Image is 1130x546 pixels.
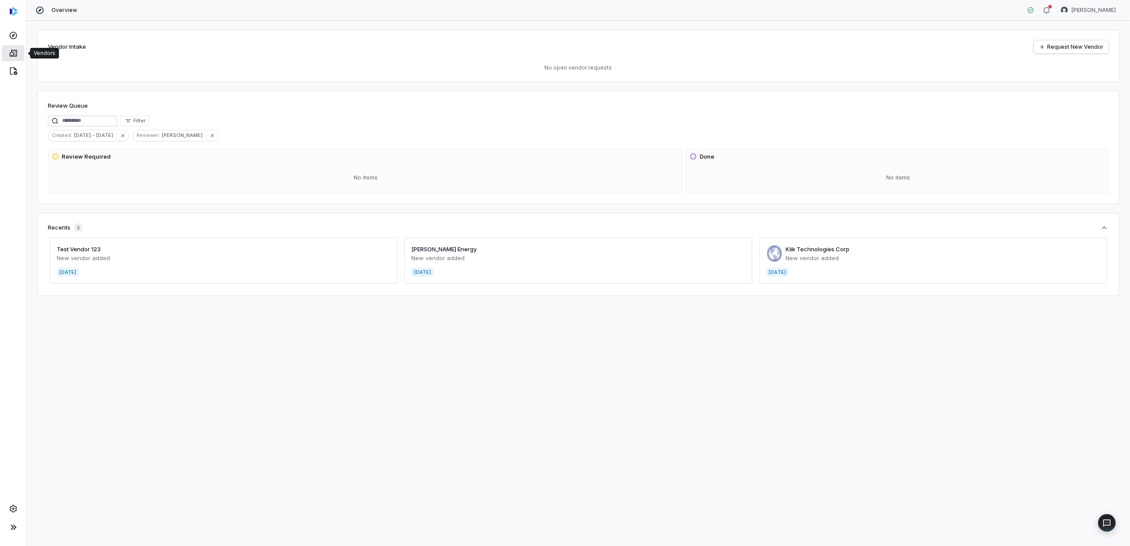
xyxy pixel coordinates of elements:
span: Reviewer : [133,131,162,139]
button: Brian Anderson avatar[PERSON_NAME] [1056,4,1121,17]
span: 3 [74,223,82,232]
div: No items [690,166,1107,189]
h3: Done [700,152,714,161]
a: Klik Technologies Corp [786,246,850,253]
div: Recents [48,223,82,232]
span: [PERSON_NAME] [162,131,206,139]
a: Test Vendor 123 [57,246,101,253]
img: svg%3e [10,7,18,16]
span: Filter [133,117,145,124]
button: Recents3 [48,223,1109,232]
a: [PERSON_NAME] Energy [411,246,477,253]
span: Created : [48,131,74,139]
div: Vendors [34,50,55,57]
span: [PERSON_NAME] [1071,7,1116,14]
h2: Vendor Intake [48,43,86,51]
p: No open vendor requests [48,64,1109,71]
button: Filter [121,116,149,126]
a: Request New Vendor [1034,40,1109,54]
span: [DATE] - [DATE] [74,131,117,139]
span: Overview [51,7,77,14]
div: No items [52,166,680,189]
h3: Review Required [62,152,111,161]
h1: Review Queue [48,101,88,110]
img: Brian Anderson avatar [1061,7,1068,14]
